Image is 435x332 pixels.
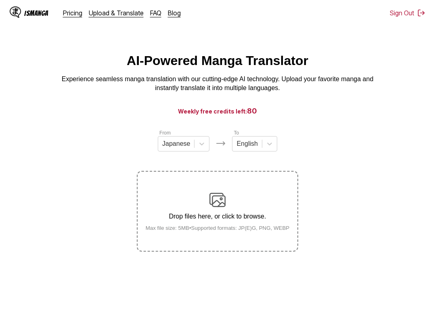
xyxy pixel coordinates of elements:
h1: AI-Powered Manga Translator [127,53,308,68]
img: IsManga Logo [10,6,21,18]
label: To [234,130,239,136]
p: Experience seamless manga translation with our cutting-edge AI technology. Upload your favorite m... [56,75,379,93]
div: IsManga [24,9,48,17]
small: Max file size: 5MB • Supported formats: JP(E)G, PNG, WEBP [139,225,296,231]
label: From [159,130,171,136]
a: FAQ [150,9,161,17]
img: Sign out [417,9,425,17]
a: Upload & Translate [89,9,144,17]
a: IsManga LogoIsManga [10,6,63,19]
span: 80 [247,107,257,115]
p: Drop files here, or click to browse. [139,213,296,220]
a: Blog [168,9,181,17]
h3: Weekly free credits left: [19,106,416,116]
img: Languages icon [216,139,226,148]
a: Pricing [63,9,82,17]
button: Sign Out [390,9,425,17]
